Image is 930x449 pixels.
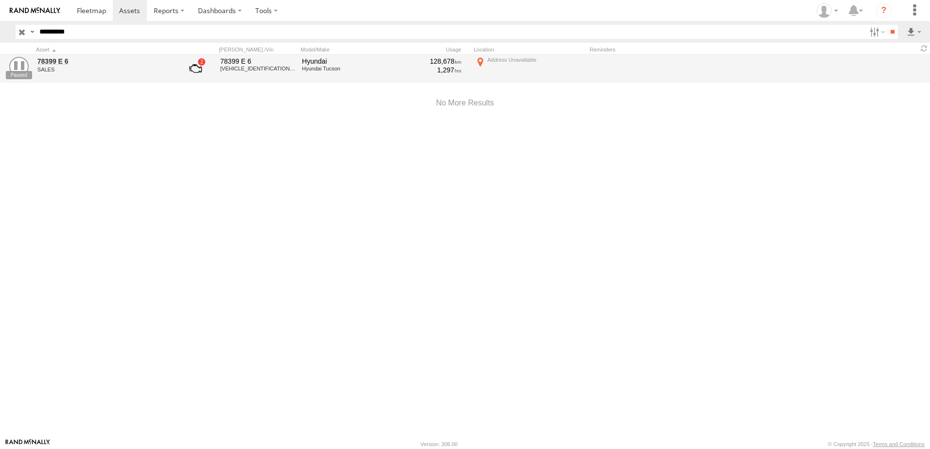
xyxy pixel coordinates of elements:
div: Hyundai Tucson [302,66,387,71]
div: undefined [37,67,171,72]
a: Visit our Website [5,439,50,449]
label: Search Query [28,25,36,39]
div: 1,297 [393,66,462,74]
div: Zaid Abu Manneh [813,3,841,18]
div: [PERSON_NAME]./Vin [219,46,297,53]
a: View Asset with Fault/s [178,57,214,80]
div: Click to Sort [36,46,172,53]
label: Search Filter Options [866,25,887,39]
div: © Copyright 2025 - [828,441,925,447]
div: WVWZZZ3CZKE041810 [220,66,295,71]
div: Reminders [590,46,745,53]
div: Hyundai [302,57,387,66]
span: Refresh [918,44,930,53]
img: rand-logo.svg [10,7,60,14]
div: 78399 E 6 [220,57,295,66]
a: View Asset Details [9,57,29,76]
label: Export results as... [906,25,922,39]
label: Click to View Current Location [474,55,586,82]
div: Usage [392,46,470,53]
div: Model/Make [301,46,388,53]
div: Version: 306.00 [421,441,458,447]
div: Location [474,46,586,53]
a: 78399 E 6 [37,57,171,66]
a: Terms and Conditions [873,441,925,447]
div: 128,678 [393,57,462,66]
i: ? [876,3,892,18]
